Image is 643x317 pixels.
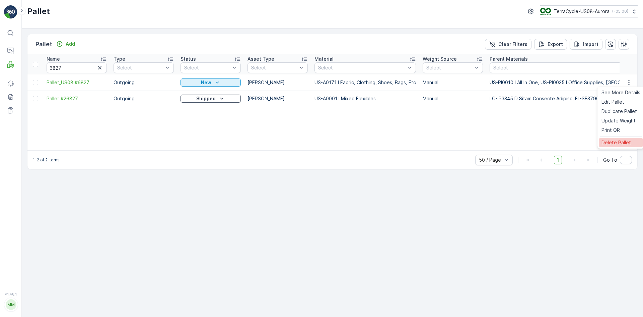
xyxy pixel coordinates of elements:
span: Net Weight : [6,132,35,138]
span: FD Pallet [35,154,56,160]
p: Weight Source [423,56,457,62]
p: Shipped [196,95,216,102]
p: Export [548,41,563,48]
p: Select [184,64,230,71]
button: Export [534,39,567,50]
a: See More Details [599,88,643,97]
td: US-A0171 I Fabric, Clothing, Shoes, Bags, Etc [311,74,419,91]
a: Edit Pallet [599,97,643,107]
td: [PERSON_NAME] [244,74,311,91]
p: Import [583,41,598,48]
td: [PERSON_NAME] [244,91,311,107]
button: Shipped [181,95,241,103]
p: New [201,79,211,86]
span: FD, SC7306, [DATE], #1 [22,110,75,116]
span: - [35,132,38,138]
p: Name [47,56,60,62]
p: Type [114,56,125,62]
span: v 1.48.1 [4,292,17,296]
span: - [38,143,40,149]
td: Outgoing [110,91,177,107]
span: Asset Type : [6,154,35,160]
p: Select [117,64,163,71]
button: New [181,78,241,87]
span: Update Weight [601,117,636,124]
p: 1-2 of 2 items [33,157,60,163]
span: Tare Weight : [6,143,38,149]
p: Add [66,41,75,47]
span: Delete Pallet [601,139,631,146]
p: Pallet [35,40,52,49]
p: Select [318,64,406,71]
span: Duplicate Pallet [601,108,637,115]
td: Manual [419,91,486,107]
p: Select [251,64,297,71]
span: Go To [603,157,617,163]
p: Material [314,56,334,62]
div: MM [6,299,16,310]
p: Select [426,64,473,71]
p: TerraCycle-US08-Aurora [554,8,610,15]
span: Name : [6,110,22,116]
button: MM [4,298,17,312]
span: US-PI0473 I FD Nitrile & Latex Gloves [28,165,116,171]
a: Duplicate Pallet [599,107,643,116]
p: ( -05:00 ) [612,9,628,14]
span: Print QR [601,127,620,134]
a: Pallet_US08 #6827 [47,79,107,86]
span: Edit Pallet [601,99,624,105]
button: TerraCycle-US08-Aurora(-05:00) [540,5,638,17]
span: Material : [6,165,28,171]
p: Status [181,56,196,62]
a: Pallet #26827 [47,95,107,102]
button: Import [570,39,602,50]
td: US-A0001 I Mixed Flexibles [311,91,419,107]
td: Manual [419,74,486,91]
img: logo [4,5,17,19]
input: Search [47,62,107,73]
td: Outgoing [110,74,177,91]
span: See More Details [601,89,640,96]
span: Total Weight : [6,121,39,127]
p: FD, SC7306, [DATE], #1 [290,6,352,14]
p: Clear Filters [498,41,527,48]
div: Toggle Row Selected [33,96,38,101]
p: Parent Materials [490,56,528,62]
button: Add [54,40,78,48]
div: Toggle Row Selected [33,80,38,85]
p: Pallet [27,6,50,17]
button: Clear Filters [485,39,531,50]
p: Asset Type [247,56,274,62]
span: 1 [554,156,562,164]
img: image_ci7OI47.png [540,8,551,15]
span: - [39,121,42,127]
